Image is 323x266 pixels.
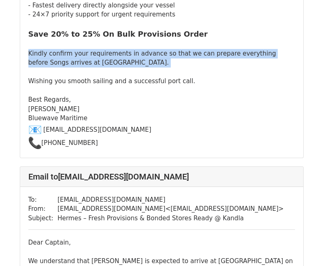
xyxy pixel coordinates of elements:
[28,136,42,149] img: 📞
[28,30,208,38] span: Save 20% to 25% On Bulk Provisions Order
[58,195,284,205] td: [EMAIL_ADDRESS][DOMAIN_NAME]
[58,214,284,223] td: Hermes – Fresh Provisions & Bonded Stores Ready @ Kandla
[28,204,58,214] td: From:
[28,123,42,136] img: 📧
[28,195,58,205] td: To:
[58,204,284,214] td: [EMAIL_ADDRESS][DOMAIN_NAME] < [EMAIL_ADDRESS][DOMAIN_NAME] >
[282,226,323,266] iframe: Chat Widget
[28,172,295,182] h4: Email to [EMAIL_ADDRESS][DOMAIN_NAME]
[28,214,58,223] td: Subject:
